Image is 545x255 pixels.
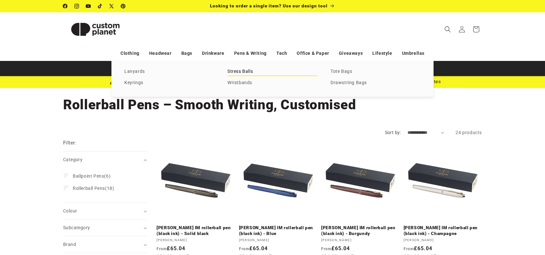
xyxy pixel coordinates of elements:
[455,130,482,135] span: 24 products
[63,208,77,213] span: Colour
[63,15,128,44] img: Custom Planet
[124,67,215,76] a: Lanyards
[181,48,192,59] a: Bags
[157,225,235,236] a: [PERSON_NAME] IM rollerball pen (black ink) - Solid black
[120,48,139,59] a: Clothing
[385,130,401,135] label: Sort by:
[276,48,287,59] a: Tech
[63,139,76,147] h2: Filter:
[202,48,224,59] a: Drinkware
[73,186,105,191] span: Rollerball Pens
[321,225,400,236] a: [PERSON_NAME] IM rollerball pen (black ink) - Burgundy
[63,242,76,247] span: Brand
[227,79,318,87] a: Wristbands
[372,48,392,59] a: Lifestyle
[63,157,82,162] span: Category
[513,224,545,255] iframe: Chat Widget
[124,79,215,87] a: Keyrings
[297,48,329,59] a: Office & Paper
[404,225,482,236] a: [PERSON_NAME] IM rollerball pen (black ink) - Champagne
[330,67,421,76] a: Tote Bags
[210,3,328,8] span: Looking to order a single item? Use our design tool
[73,173,110,179] span: (6)
[227,67,318,76] a: Stress Balls
[339,48,363,59] a: Giveaways
[441,22,455,36] summary: Search
[330,79,421,87] a: Drawstring Bags
[234,48,267,59] a: Pens & Writing
[63,220,147,236] summary: Subcategory (0 selected)
[73,173,104,179] span: Ballpoint Pens
[63,203,147,219] summary: Colour (0 selected)
[73,185,114,191] span: (18)
[63,152,147,168] summary: Category (0 selected)
[239,225,318,236] a: [PERSON_NAME] IM rollerball pen (black ink) - Blue
[63,236,147,253] summary: Brand (0 selected)
[63,96,482,113] h1: Rollerball Pens – Smooth Writing, Customised
[149,48,172,59] a: Headwear
[63,225,90,230] span: Subcategory
[61,12,130,46] a: Custom Planet
[402,48,425,59] a: Umbrellas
